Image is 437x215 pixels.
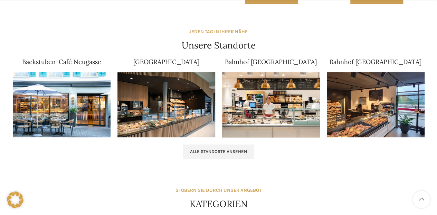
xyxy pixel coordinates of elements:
h4: KATEGORIEN [190,198,248,210]
div: JEDEN TAG IN IHRER NÄHE [189,28,248,36]
h4: Unsere Standorte [182,39,256,52]
div: STÖBERN SIE DURCH UNSER ANGEBOT [175,187,262,194]
a: Bahnhof [GEOGRAPHIC_DATA] [330,58,421,66]
a: Alle Standorte ansehen [183,144,254,159]
a: Backstuben-Café Neugasse [22,58,101,66]
a: [GEOGRAPHIC_DATA] [133,58,199,66]
a: Scroll to top button [413,191,430,208]
a: Bahnhof [GEOGRAPHIC_DATA] [225,58,317,66]
span: Alle Standorte ansehen [190,149,247,154]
